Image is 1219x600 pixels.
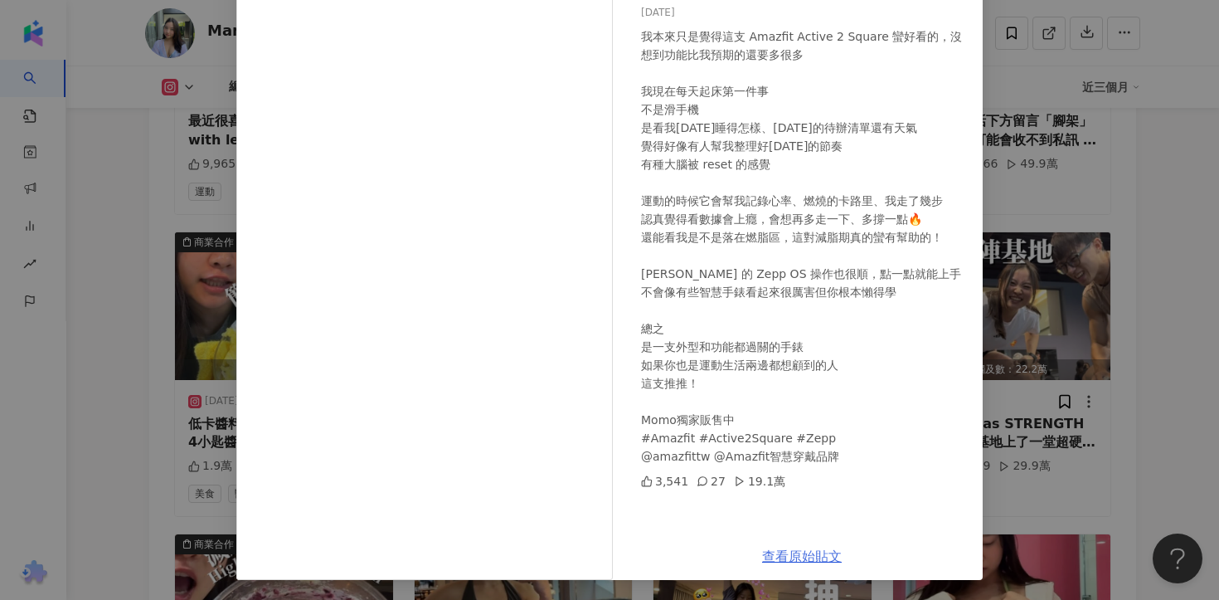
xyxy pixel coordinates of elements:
[762,549,842,564] a: 查看原始貼文
[697,472,726,490] div: 27
[641,27,969,466] div: 我本來只是覺得這支 Amazfit Active 2 Square 蠻好看的，沒想到功能比我預期的還要多很多 我現在每天起床第一件事 不是滑手機 是看我[DATE]睡得怎樣、[DATE]的待辦清...
[641,472,688,490] div: 3,541
[641,5,969,21] div: [DATE]
[734,472,785,490] div: 19.1萬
